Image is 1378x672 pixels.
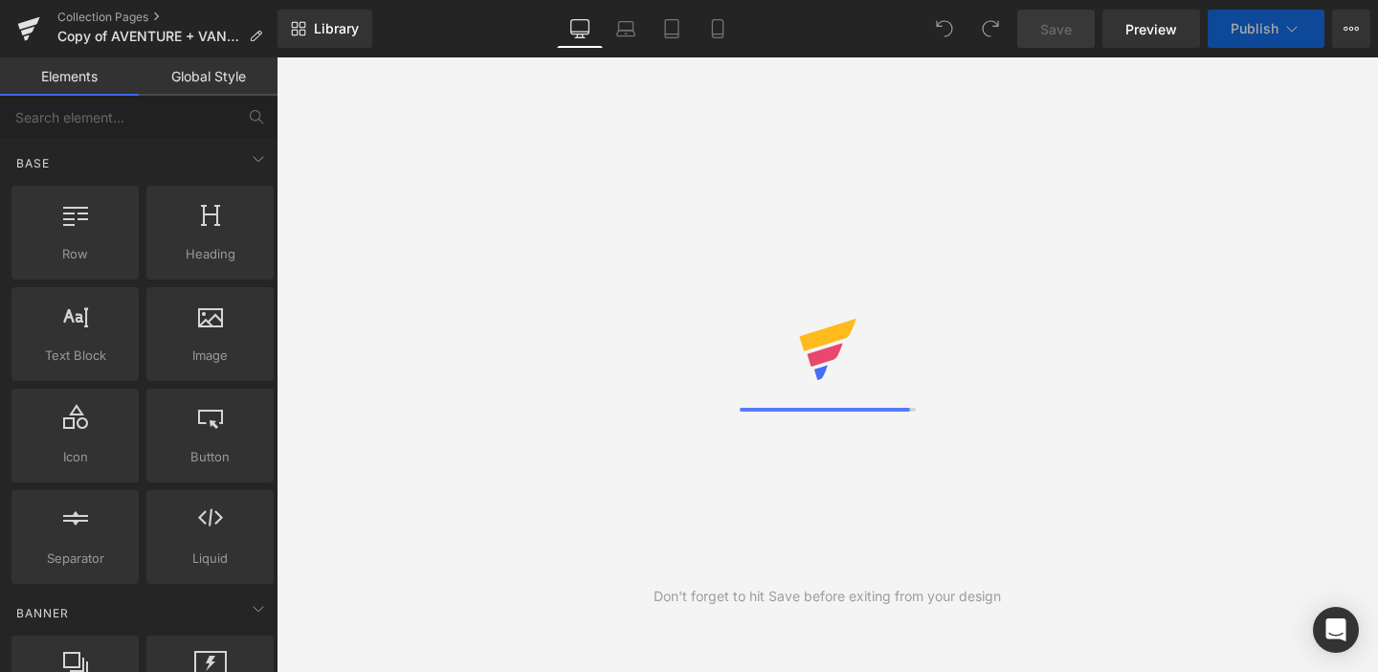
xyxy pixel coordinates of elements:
[557,10,603,48] a: Desktop
[57,10,278,25] a: Collection Pages
[17,549,133,569] span: Separator
[152,447,268,467] span: Button
[152,244,268,264] span: Heading
[17,244,133,264] span: Row
[649,10,695,48] a: Tablet
[654,586,1001,607] div: Don't forget to hit Save before exiting from your design
[695,10,741,48] a: Mobile
[14,604,71,622] span: Banner
[278,10,372,48] a: New Library
[1125,19,1177,39] span: Preview
[14,154,52,172] span: Base
[139,57,278,96] a: Global Style
[603,10,649,48] a: Laptop
[17,346,133,366] span: Text Block
[314,20,359,37] span: Library
[1313,607,1359,653] div: Open Intercom Messenger
[57,29,241,44] span: Copy of AVENTURE + VANLIFE
[152,346,268,366] span: Image
[1102,10,1200,48] a: Preview
[152,549,268,569] span: Liquid
[17,447,133,467] span: Icon
[1040,19,1072,39] span: Save
[925,10,964,48] button: Undo
[1208,10,1324,48] button: Publish
[1332,10,1370,48] button: More
[1231,21,1278,36] span: Publish
[971,10,1010,48] button: Redo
